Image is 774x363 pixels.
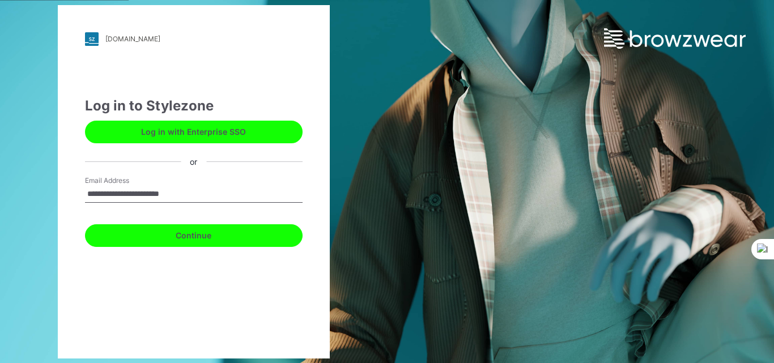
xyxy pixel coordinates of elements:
img: browzwear-logo.e42bd6dac1945053ebaf764b6aa21510.svg [604,28,746,49]
a: [DOMAIN_NAME] [85,32,303,46]
div: or [181,156,206,168]
label: Email Address [85,176,164,186]
div: [DOMAIN_NAME] [105,35,160,43]
div: Log in to Stylezone [85,96,303,116]
button: Continue [85,224,303,247]
button: Log in with Enterprise SSO [85,121,303,143]
img: stylezone-logo.562084cfcfab977791bfbf7441f1a819.svg [85,32,99,46]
